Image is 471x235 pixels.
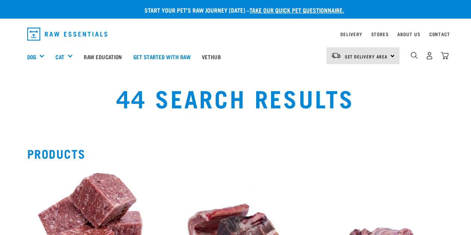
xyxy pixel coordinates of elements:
a: Raw Education [78,42,127,72]
nav: dropdown navigation [21,25,450,44]
a: About Us [397,33,420,35]
a: Vethub [196,42,226,72]
a: Delivery [340,33,362,35]
h1: 44 Search Results [92,84,379,111]
img: van-moving.png [331,52,341,59]
a: Stores [371,33,389,35]
img: home-icon-1@2x.png [411,52,418,59]
a: Dog [27,53,36,61]
a: Cat [55,53,64,61]
img: home-icon@2x.png [441,52,449,60]
a: Get started with Raw [128,42,196,72]
a: take our quick pet questionnaire. [249,8,344,12]
a: Contact [429,33,450,35]
span: Set Delivery Area [345,55,388,58]
img: user.png [426,52,433,60]
img: Raw Essentials Logo [27,28,108,41]
h2: Products [27,147,444,160]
